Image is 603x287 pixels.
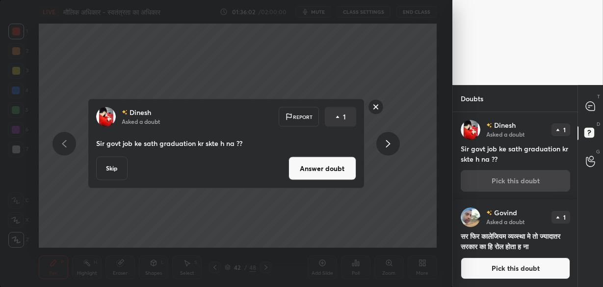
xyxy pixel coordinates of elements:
div: Report [279,107,319,127]
p: 1 [343,112,346,122]
p: Asked a doubt [486,130,524,138]
p: G [596,148,600,155]
p: Asked a doubt [122,117,160,125]
h4: Sir govt job ke sath graduation kr skte h na ?? [461,143,570,164]
p: Dinesh [494,121,516,129]
img: no-rating-badge.077c3623.svg [486,210,492,215]
p: Asked a doubt [486,218,524,226]
img: bf6d4fa3915c47b697cee4a75fab0cb2.jpg [461,120,480,140]
img: bf6d4fa3915c47b697cee4a75fab0cb2.jpg [96,107,116,127]
p: D [597,120,600,128]
p: Dinesh [130,109,151,116]
img: no-rating-badge.077c3623.svg [122,110,128,115]
img: no-rating-badge.077c3623.svg [486,122,492,128]
p: Sir govt job ke sath graduation kr skte h na ?? [96,139,356,148]
h4: सर फिर कालेजियम व्यव्स्था मे तो ज्यादातर सरकार का हि रोल होता ह ना [461,231,570,252]
p: Govind [494,209,517,217]
img: 3 [461,207,480,227]
p: T [597,93,600,100]
button: Skip [96,157,128,180]
p: Doubts [453,86,491,112]
button: Answer doubt [288,157,356,180]
button: Pick this doubt [461,258,570,279]
p: 1 [563,214,566,220]
p: 1 [563,127,566,133]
